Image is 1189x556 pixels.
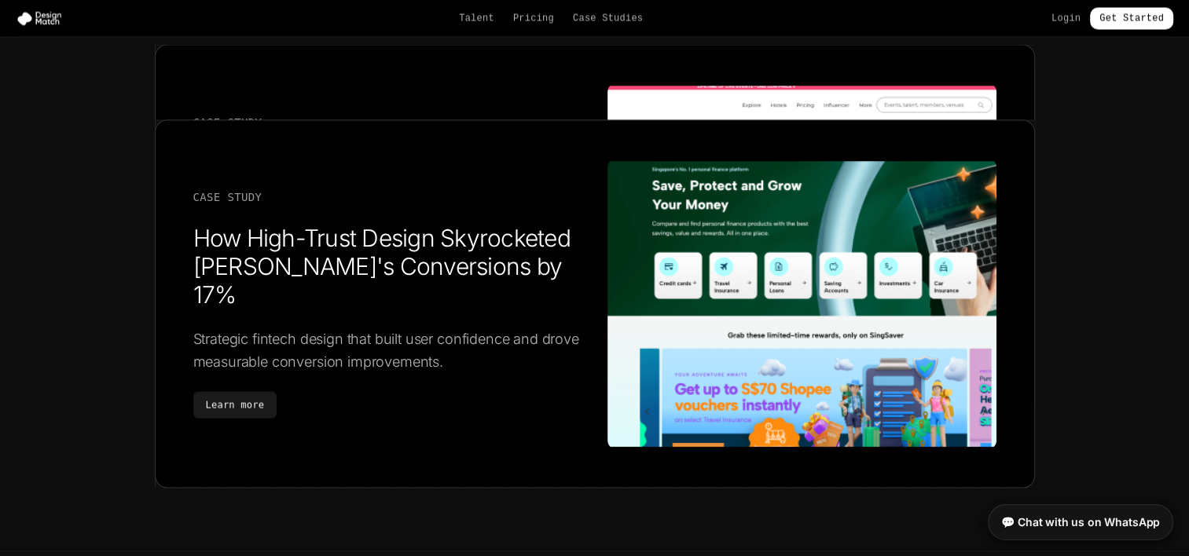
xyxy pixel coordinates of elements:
a: Pricing [513,13,554,25]
a: Case Studies [573,13,643,25]
img: Design Match [16,11,69,27]
p: Strategic fintech design that built user confidence and drove measurable conversion improvements. [193,327,582,374]
h3: How High-Trust Design Skyrocketed [PERSON_NAME]'s Conversions by 17% [193,224,582,309]
a: Login [1051,13,1081,25]
div: Case Study [193,189,582,205]
img: The one-stop app for live events, from idea to MVP in less than 6 weeks [607,83,996,375]
a: Talent [459,13,494,25]
a: Get Started [1090,8,1173,30]
img: How High-Trust Design Skyrocketed Singsaver's Conversions by 17% [607,159,996,450]
a: 💬 Chat with us on WhatsApp [988,504,1173,540]
div: Case Study [193,114,582,130]
a: Learn more [193,392,277,419]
